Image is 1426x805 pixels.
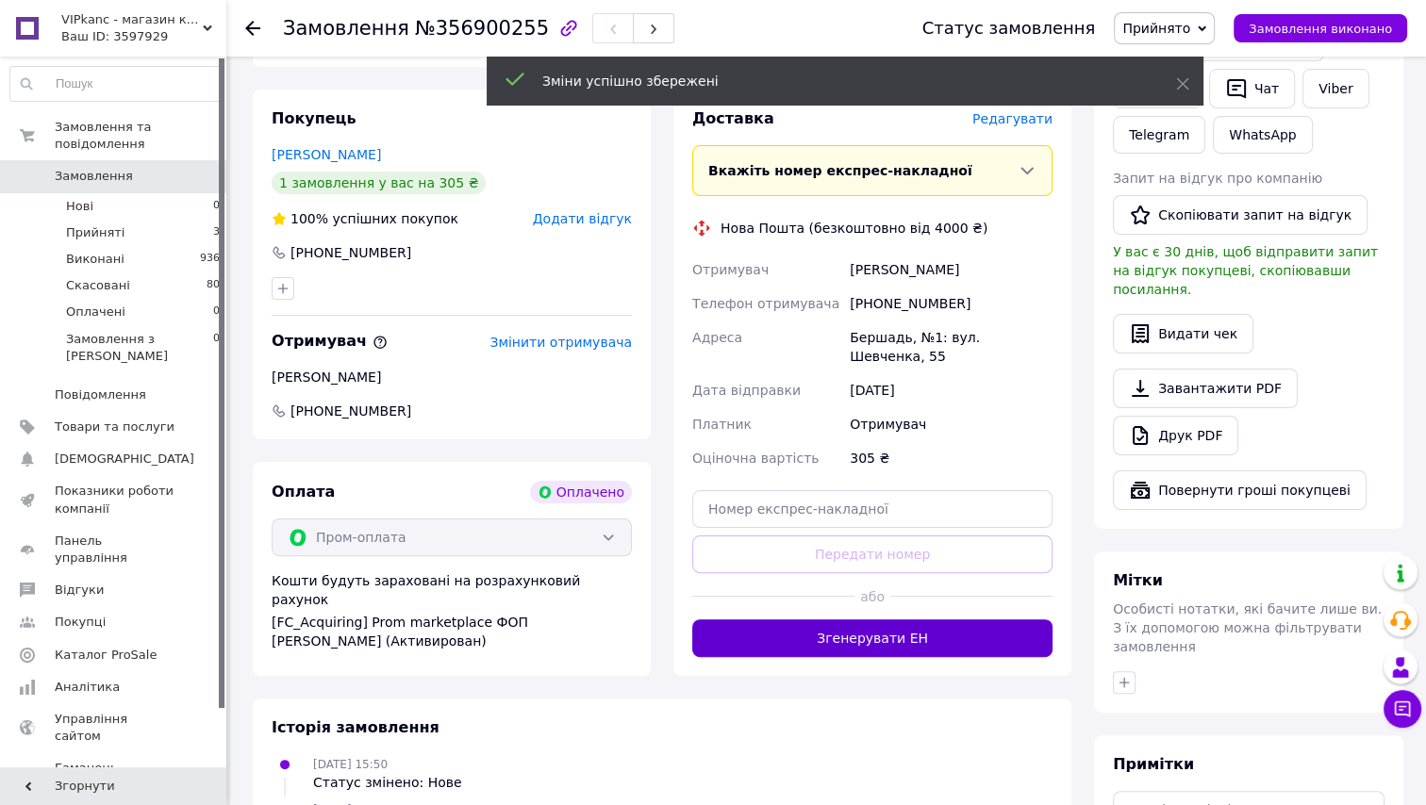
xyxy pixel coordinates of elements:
[1113,116,1205,154] a: Telegram
[272,147,381,162] a: [PERSON_NAME]
[846,441,1056,475] div: 305 ₴
[207,277,220,294] span: 80
[272,109,356,127] span: Покупець
[846,320,1056,373] div: Бершадь, №1: вул. Шевченка, 55
[692,262,769,277] span: Отримувач
[922,19,1096,38] div: Статус замовлення
[692,330,742,345] span: Адреса
[55,582,104,599] span: Відгуки
[272,483,335,501] span: Оплата
[846,287,1056,320] div: [PHONE_NUMBER]
[692,451,819,466] span: Оціночна вартість
[1113,244,1378,297] span: У вас є 30 днів, щоб відправити запит на відгук покупцеві, скопіювавши посилання.
[283,17,409,40] span: Замовлення
[66,224,124,241] span: Прийняті
[1213,116,1312,154] a: WhatsApp
[692,109,774,127] span: Доставка
[1113,171,1322,186] span: Запит на відгук про компанію
[692,383,801,398] span: Дата відправки
[313,773,462,792] div: Статус змінено: Нове
[272,209,458,228] div: успішних покупок
[55,533,174,567] span: Панель управління
[313,758,388,771] span: [DATE] 15:50
[55,386,146,403] span: Повідомлення
[1209,69,1295,108] button: Чат
[1234,14,1407,42] button: Замовлення виконано
[55,168,133,185] span: Замовлення
[61,11,203,28] span: VIPkanc - магазин канцтоварів
[1113,755,1194,773] span: Примітки
[272,172,486,194] div: 1 замовлення у вас на 305 ₴
[66,198,93,215] span: Нові
[708,163,972,178] span: Вкажіть номер експрес-накладної
[200,251,220,268] span: 936
[1113,369,1298,408] a: Завантажити PDF
[272,368,632,386] div: [PERSON_NAME]
[61,28,226,45] div: Ваш ID: 3597929
[272,332,388,350] span: Отримувач
[489,335,632,350] span: Змінити отримувача
[213,331,220,365] span: 0
[854,587,890,606] span: або
[66,331,213,365] span: Замовлення з [PERSON_NAME]
[846,253,1056,287] div: [PERSON_NAME]
[530,481,632,503] div: Оплачено
[272,571,632,650] div: Кошти будуть зараховані на розрахунковий рахунок
[533,211,632,226] span: Додати відгук
[1249,22,1392,36] span: Замовлення виконано
[1113,314,1253,353] button: Видати чек
[1122,21,1190,36] span: Прийнято
[55,451,194,468] span: [DEMOGRAPHIC_DATA]
[1113,571,1163,589] span: Мітки
[1113,601,1382,654] span: Особисті нотатки, які бачите лише ви. З їх допомогою можна фільтрувати замовлення
[542,72,1129,90] div: Зміни успішно збережені
[55,419,174,435] span: Товари та послуги
[1113,195,1368,235] button: Скопіювати запит на відгук
[55,711,174,745] span: Управління сайтом
[213,224,220,241] span: 3
[213,198,220,215] span: 0
[245,19,260,38] div: Повернутися назад
[846,407,1056,441] div: Отримувач
[1113,470,1367,510] button: Повернути гроші покупцеві
[55,679,120,696] span: Аналітика
[692,417,752,432] span: Платник
[289,402,413,420] span: [PHONE_NUMBER]
[692,490,1053,528] input: Номер експрес-накладної
[10,67,221,101] input: Пошук
[272,613,632,650] div: [FC_Acquiring] Prom marketplace ФОП [PERSON_NAME] (Активирован)
[55,760,174,794] span: Гаманець компанії
[972,111,1053,126] span: Редагувати
[66,277,130,294] span: Скасовані
[213,304,220,320] span: 0
[692,619,1053,657] button: Згенерувати ЕН
[692,296,839,311] span: Телефон отримувача
[290,211,328,226] span: 100%
[55,614,106,631] span: Покупці
[415,17,549,40] span: №356900255
[846,373,1056,407] div: [DATE]
[55,647,157,664] span: Каталог ProSale
[55,483,174,517] span: Показники роботи компанії
[716,219,992,238] div: Нова Пошта (безкоштовно від 4000 ₴)
[1302,69,1368,108] a: Viber
[55,119,226,153] span: Замовлення та повідомлення
[1384,690,1421,728] button: Чат з покупцем
[289,243,413,262] div: [PHONE_NUMBER]
[272,718,439,736] span: Історія замовлення
[66,304,125,320] span: Оплачені
[66,251,124,268] span: Виконані
[1113,416,1238,455] a: Друк PDF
